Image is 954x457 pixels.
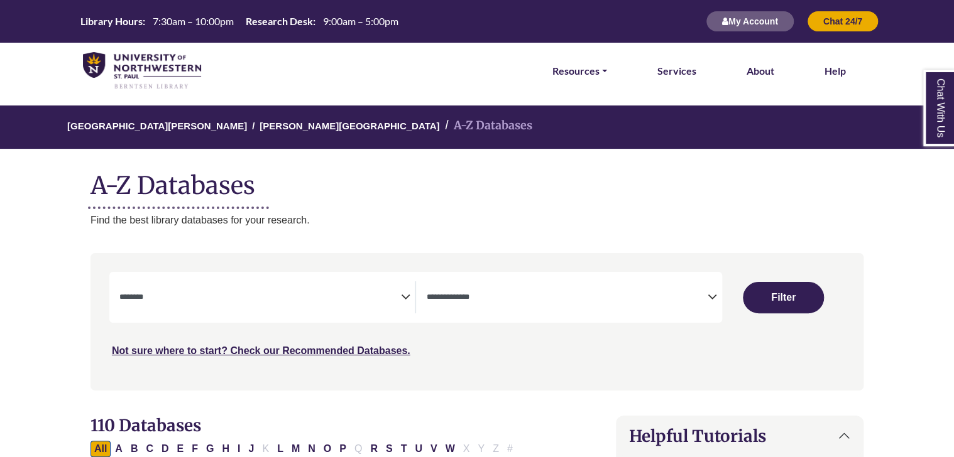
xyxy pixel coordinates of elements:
[320,441,335,457] button: Filter Results O
[112,345,410,356] a: Not sure where to start? Check our Recommended Databases.
[743,282,823,313] button: Submit for Search Results
[90,161,864,200] h1: A-Z Databases
[411,441,426,457] button: Filter Results U
[323,15,398,27] span: 9:00am – 5:00pm
[142,441,157,457] button: Filter Results C
[366,441,381,457] button: Filter Results R
[218,441,233,457] button: Filter Results H
[90,212,864,228] p: Find the best library databases for your research.
[90,443,518,453] div: Alpha-list to filter by first letter of database name
[273,441,287,457] button: Filter Results L
[439,117,532,135] li: A-Z Databases
[552,63,607,79] a: Resources
[90,253,864,390] nav: Search filters
[83,52,201,90] img: library_home
[119,293,401,303] textarea: Search
[244,441,258,457] button: Filter Results J
[706,11,794,32] button: My Account
[382,441,397,457] button: Filter Results S
[336,441,350,457] button: Filter Results P
[127,441,142,457] button: Filter Results B
[426,293,708,303] textarea: Search
[90,415,201,436] span: 110 Databases
[75,14,403,29] a: Hours Today
[90,105,864,149] nav: breadcrumb
[807,16,879,26] a: Chat 24/7
[241,14,316,28] th: Research Desk:
[158,441,173,457] button: Filter Results D
[397,441,411,457] button: Filter Results T
[188,441,202,457] button: Filter Results F
[747,63,774,79] a: About
[173,441,188,457] button: Filter Results E
[234,441,244,457] button: Filter Results I
[657,63,696,79] a: Services
[67,119,247,131] a: [GEOGRAPHIC_DATA][PERSON_NAME]
[825,63,846,79] a: Help
[202,441,217,457] button: Filter Results G
[288,441,304,457] button: Filter Results M
[75,14,403,26] table: Hours Today
[617,416,863,456] button: Helpful Tutorials
[75,14,146,28] th: Library Hours:
[260,119,439,131] a: [PERSON_NAME][GEOGRAPHIC_DATA]
[304,441,319,457] button: Filter Results N
[706,16,794,26] a: My Account
[90,441,111,457] button: All
[427,441,441,457] button: Filter Results V
[111,441,126,457] button: Filter Results A
[153,15,234,27] span: 7:30am – 10:00pm
[442,441,459,457] button: Filter Results W
[807,11,879,32] button: Chat 24/7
